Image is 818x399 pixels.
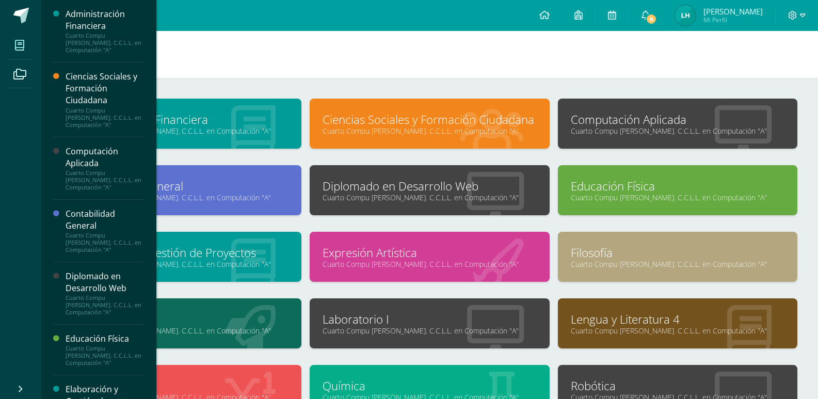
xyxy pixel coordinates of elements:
a: Ciencias Sociales y Formación CiudadanaCuarto Compu [PERSON_NAME]. C.C.L.L. en Computación "A" [66,71,144,128]
a: Cuarto Compu [PERSON_NAME]. C.C.L.L. en Computación "A" [323,193,536,202]
a: Administración FinancieraCuarto Compu [PERSON_NAME]. C.C.L.L. en Computación "A" [66,8,144,54]
a: Educación FísicaCuarto Compu [PERSON_NAME]. C.C.L.L. en Computación "A" [66,333,144,366]
div: Cuarto Compu [PERSON_NAME]. C.C.L.L. en Computación "A" [66,294,144,316]
a: Diplomado en Desarrollo WebCuarto Compu [PERSON_NAME]. C.C.L.L. en Computación "A" [66,270,144,316]
span: [PERSON_NAME] [703,6,763,17]
div: Cuarto Compu [PERSON_NAME]. C.C.L.L. en Computación "A" [66,169,144,191]
div: Diplomado en Desarrollo Web [66,270,144,294]
div: Ciencias Sociales y Formación Ciudadana [66,71,144,106]
span: Mi Perfil [703,15,763,24]
div: Administración Financiera [66,8,144,32]
div: Cuarto Compu [PERSON_NAME]. C.C.L.L. en Computación "A" [66,107,144,129]
a: Ciencias Sociales y Formación Ciudadana [323,111,536,127]
div: Cuarto Compu [PERSON_NAME]. C.C.L.L. en Computación "A" [66,32,144,54]
a: Química [323,378,536,394]
div: Cuarto Compu [PERSON_NAME]. C.C.L.L. en Computación "A" [66,345,144,366]
div: Educación Física [66,333,144,345]
a: Expresión Artística [323,245,536,261]
a: Elaboración y Gestión de Proyectos [75,245,288,261]
a: Cuarto Compu [PERSON_NAME]. C.C.L.L. en Computación "A" [75,193,288,202]
a: Educación Física [571,178,784,194]
a: Matemática 4 [75,378,288,394]
a: Cuarto Compu [PERSON_NAME]. C.C.L.L. en Computación "A" [571,259,784,269]
img: 6784ce9e5d00add3ec55a23a292cc104.png [675,5,696,26]
a: Cuarto Compu [PERSON_NAME]. C.C.L.L. en Computación "A" [75,259,288,269]
a: Cuarto Compu [PERSON_NAME]. C.C.L.L. en Computación "A" [75,126,288,136]
a: Cuarto Compu [PERSON_NAME]. C.C.L.L. en Computación "A" [571,326,784,336]
span: 8 [646,13,657,25]
a: Administración Financiera [75,111,288,127]
a: Cuarto Compu [PERSON_NAME]. C.C.L.L. en Computación "A" [323,259,536,269]
a: Filosofía [571,245,784,261]
a: Contabilidad GeneralCuarto Compu [PERSON_NAME]. C.C.L.L. en Computación "A" [66,208,144,253]
a: Laboratorio I [323,311,536,327]
a: Cuarto Compu [PERSON_NAME]. C.C.L.L. en Computación "A" [323,326,536,336]
div: Cuarto Compu [PERSON_NAME]. C.C.L.L. en Computación "A" [66,232,144,253]
div: Computación Aplicada [66,146,144,169]
a: Computación AplicadaCuarto Compu [PERSON_NAME]. C.C.L.L. en Computación "A" [66,146,144,191]
a: Lengua y Literatura 4 [571,311,784,327]
div: Contabilidad General [66,208,144,232]
a: Robótica [571,378,784,394]
a: Diplomado en Desarrollo Web [323,178,536,194]
a: Computación Aplicada [571,111,784,127]
a: Cuarto Compu [PERSON_NAME]. C.C.L.L. en Computación "A" [323,126,536,136]
a: Cuarto Compu [PERSON_NAME]. C.C.L.L. en Computación "A" [75,326,288,336]
a: Cuarto Compu [PERSON_NAME]. C.C.L.L. en Computación "A" [571,126,784,136]
a: Física [75,311,288,327]
a: Contabilidad General [75,178,288,194]
a: Cuarto Compu [PERSON_NAME]. C.C.L.L. en Computación "A" [571,193,784,202]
